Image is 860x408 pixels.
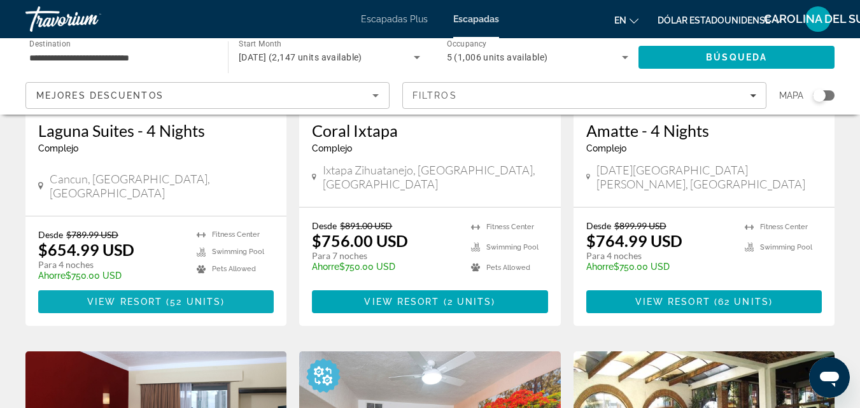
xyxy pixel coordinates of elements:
span: $891.00 USD [340,220,392,231]
button: Cambiar idioma [614,11,638,29]
span: Mejores descuentos [36,90,164,101]
span: Swimming Pool [212,248,264,256]
span: Swimming Pool [486,243,539,251]
span: Mapa [779,87,803,104]
p: $764.99 USD [586,231,682,250]
a: Travorium [25,3,153,36]
span: Fitness Center [212,230,260,239]
span: 2 units [448,297,492,307]
span: $899.99 USD [614,220,666,231]
span: Ahorre [38,271,66,281]
span: Complejo [38,143,78,153]
a: Amatte - 4 Nights [586,121,822,140]
span: Occupancy [447,39,487,48]
p: $654.99 USD [38,240,134,259]
span: Destination [29,39,71,48]
p: Para 4 noches [38,259,184,271]
span: View Resort [87,297,162,307]
button: Menú de usuario [801,6,835,32]
button: Search [638,46,835,69]
span: Complejo [312,143,352,153]
font: en [614,15,626,25]
a: Escapadas [453,14,499,24]
a: Coral Ixtapa [312,121,547,140]
span: Swimming Pool [760,243,812,251]
span: Start Month [239,39,281,48]
span: Pets Allowed [486,264,530,272]
span: 62 units [718,297,769,307]
span: 5 (1,006 units available) [447,52,548,62]
input: Select destination [29,50,211,66]
p: Para 4 noches [586,250,732,262]
span: Cancun, [GEOGRAPHIC_DATA], [GEOGRAPHIC_DATA] [50,172,274,200]
span: Fitness Center [486,223,534,231]
span: Ahorre [586,262,614,272]
span: Desde [586,220,611,231]
button: Filters [402,82,766,109]
span: Filtros [412,90,457,101]
span: Pets Allowed [212,265,256,273]
span: ( ) [440,297,496,307]
span: Búsqueda [706,52,767,62]
button: View Resort(62 units) [586,290,822,313]
span: $789.99 USD [66,229,118,240]
span: View Resort [635,297,710,307]
button: View Resort(52 units) [38,290,274,313]
font: Dólar estadounidense [658,15,770,25]
span: Ixtapa Zihuatanejo, [GEOGRAPHIC_DATA], [GEOGRAPHIC_DATA] [323,163,548,191]
p: $750.00 USD [312,262,458,272]
span: ( ) [162,297,225,307]
span: Desde [38,229,63,240]
span: View Resort [364,297,439,307]
span: Ahorre [312,262,339,272]
span: ( ) [710,297,773,307]
a: Laguna Suites - 4 Nights [38,121,274,140]
span: 52 units [170,297,221,307]
p: $756.00 USD [312,231,408,250]
span: [DATE][GEOGRAPHIC_DATA][PERSON_NAME], [GEOGRAPHIC_DATA] [596,163,822,191]
span: Desde [312,220,337,231]
button: Cambiar moneda [658,11,782,29]
span: Fitness Center [760,223,808,231]
button: View Resort(2 units) [312,290,547,313]
p: $750.00 USD [586,262,732,272]
p: $750.00 USD [38,271,184,281]
a: Escapadas Plus [361,14,428,24]
iframe: Botón para iniciar la ventana de mensajería [809,357,850,398]
span: [DATE] (2,147 units available) [239,52,362,62]
span: Complejo [586,143,626,153]
mat-select: Sort by [36,88,379,103]
p: Para 7 noches [312,250,458,262]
